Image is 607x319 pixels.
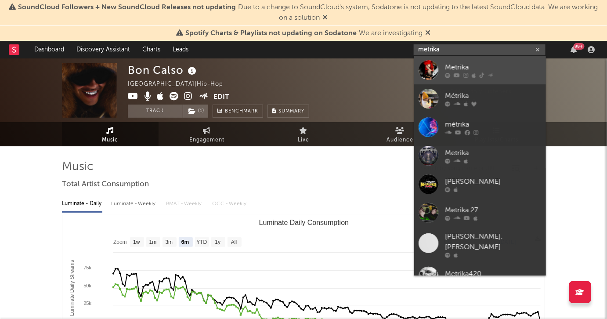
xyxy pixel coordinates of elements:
a: Leads [166,41,195,58]
span: Audience [387,135,414,145]
text: Luminate Daily Consumption [259,219,349,226]
a: Dashboard [28,41,70,58]
div: Metrika [445,62,542,72]
button: 99+ [571,46,577,53]
div: Metrika420 [445,268,542,279]
div: Metrika 27 [445,205,542,215]
span: SoundCloud Followers + New SoundCloud Releases not updating [18,4,236,11]
text: All [231,239,237,246]
a: Metrika [414,56,546,84]
span: Spotify Charts & Playlists not updating on Sodatone [186,30,357,37]
span: : Due to a change to SoundCloud's system, Sodatone is not updating to the latest SoundCloud data.... [18,4,598,22]
a: Metrika [414,141,546,170]
a: Metrika420 [414,262,546,291]
text: 1m [149,239,157,246]
span: : We are investigating [186,30,423,37]
button: Edit [214,92,230,103]
input: Search for artists [414,44,546,55]
span: Live [298,135,309,145]
a: Benchmark [213,105,263,118]
text: 3m [166,239,173,246]
a: Discovery Assistant [70,41,136,58]
a: Charts [136,41,166,58]
a: Métrika [414,84,546,113]
div: Metrika [445,148,542,158]
text: 6m [181,239,189,246]
span: Total Artist Consumption [62,179,149,190]
a: Engagement [159,122,255,146]
div: [GEOGRAPHIC_DATA] | Hip-Hop [128,79,233,90]
a: Live [255,122,352,146]
div: Métrika [445,91,542,101]
text: 50k [83,283,91,288]
text: 75k [83,265,91,270]
span: ( 1 ) [183,105,209,118]
a: Metrika 27 [414,199,546,227]
text: 1y [215,239,221,246]
text: Zoom [113,239,127,246]
a: métrika [414,113,546,141]
span: Summary [278,109,304,114]
span: Benchmark [225,106,258,117]
div: [PERSON_NAME]. [PERSON_NAME] [445,232,542,253]
span: Dismiss [426,30,431,37]
div: Luminate - Daily [62,196,102,211]
div: Bon Calso [128,63,199,77]
a: Audience [352,122,448,146]
text: YTD [196,239,207,246]
a: [PERSON_NAME] [414,170,546,199]
div: [PERSON_NAME] [445,176,542,187]
div: Luminate - Weekly [111,196,157,211]
span: Dismiss [323,14,328,22]
button: Track [128,105,183,118]
div: 99 + [574,43,585,50]
span: Music [102,135,119,145]
text: Luminate Daily Streams [69,260,75,316]
button: Summary [267,105,309,118]
span: Engagement [189,135,224,145]
a: [PERSON_NAME]. [PERSON_NAME] [414,227,546,262]
a: Music [62,122,159,146]
button: (1) [183,105,208,118]
div: métrika [445,119,542,130]
text: 1w [133,239,140,246]
text: 25k [83,301,91,306]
